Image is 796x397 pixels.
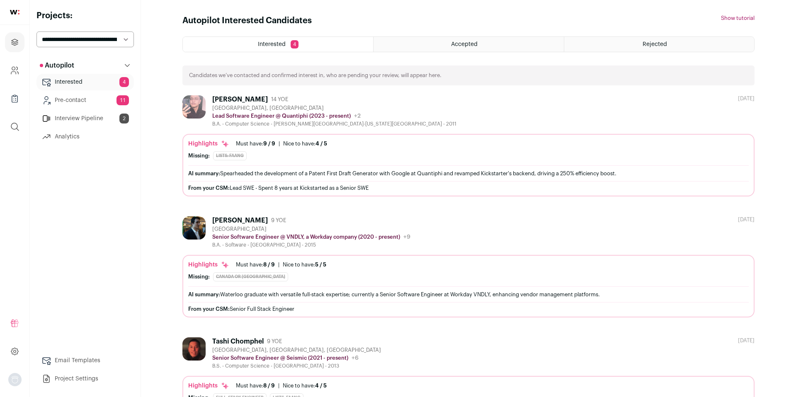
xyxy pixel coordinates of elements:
[352,355,359,361] span: +6
[283,140,327,147] div: Nice to have:
[212,337,264,346] div: Tashi Chomphel
[188,185,230,191] span: From your CSM:
[188,382,229,390] div: Highlights
[188,274,210,280] div: Missing:
[119,77,129,87] span: 4
[36,10,134,22] h2: Projects:
[236,261,275,268] div: Must have:
[182,216,755,317] a: [PERSON_NAME] 9 YOE [GEOGRAPHIC_DATA] Senior Software Engineer @ VNDLY, a Workday company (2020 -...
[236,382,275,389] div: Must have:
[403,234,410,240] span: +9
[212,105,456,111] div: [GEOGRAPHIC_DATA], [GEOGRAPHIC_DATA]
[212,121,456,127] div: B.A. - Computer Science - [PERSON_NAME][GEOGRAPHIC_DATA]-[US_STATE][GEOGRAPHIC_DATA] - 2011
[36,110,134,127] a: Interview Pipeline2
[721,15,755,22] button: Show tutorial
[188,185,749,191] div: Lead SWE - Spent 8 years at Kickstarted as a Senior SWE
[188,169,749,178] div: Spearheaded the development of a Patent First Draft Generator with Google at Quantiphi and revamp...
[36,74,134,90] a: Interested4
[188,306,749,312] div: Senior Full Stack Engineer
[182,95,206,119] img: 1a69238e3f35982e106706a5a2893a1a9b71a9dfe884d1aa04640b3c3868ac65.jpg
[738,216,755,223] div: [DATE]
[212,347,381,353] div: [GEOGRAPHIC_DATA], [GEOGRAPHIC_DATA], [GEOGRAPHIC_DATA]
[354,113,361,119] span: +2
[258,41,286,47] span: Interested
[8,373,22,386] img: nopic.png
[213,272,288,281] div: Canada or [GEOGRAPHIC_DATA]
[36,352,134,369] a: Email Templates
[5,61,24,80] a: Company and ATS Settings
[212,355,348,361] p: Senior Software Engineer @ Seismic (2021 - present)
[212,363,381,369] div: B.S. - Computer Science - [GEOGRAPHIC_DATA] - 2013
[10,10,19,15] img: wellfound-shorthand-0d5821cbd27db2630d0214b213865d53afaa358527fdda9d0ea32b1df1b89c2c.svg
[182,15,312,27] h1: Autopilot Interested Candidates
[119,114,129,123] span: 2
[213,151,247,160] div: Lists: FAANG
[263,383,275,388] span: 8 / 9
[188,290,749,299] div: Waterloo graduate with versatile full-stack expertise; currently a Senior Software Engineer at Wo...
[5,32,24,52] a: Projects
[182,337,206,361] img: 8af67d1a349b36c15d037003dd13fff73463015a786283bff6c140ac0797bd91.jpg
[36,57,134,74] button: Autopilot
[738,337,755,344] div: [DATE]
[738,95,755,102] div: [DATE]
[188,153,210,159] div: Missing:
[36,370,134,387] a: Project Settings
[212,234,400,240] p: Senior Software Engineer @ VNDLY, a Workday company (2020 - present)
[643,41,667,47] span: Rejected
[36,128,134,145] a: Analytics
[188,171,220,176] span: AI summary:
[188,292,220,297] span: AI summary:
[263,141,275,146] span: 9 / 9
[271,96,288,103] span: 14 YOE
[267,338,282,345] span: 9 YOE
[271,217,286,224] span: 9 YOE
[283,382,327,389] div: Nice to have:
[182,95,755,196] a: [PERSON_NAME] 14 YOE [GEOGRAPHIC_DATA], [GEOGRAPHIC_DATA] Lead Software Engineer @ Quantiphi (202...
[236,140,275,147] div: Must have:
[188,140,229,148] div: Highlights
[212,95,268,104] div: [PERSON_NAME]
[451,41,478,47] span: Accepted
[236,140,327,147] ul: |
[212,113,351,119] p: Lead Software Engineer @ Quantiphi (2023 - present)
[212,242,410,248] div: B.A. - Software - [GEOGRAPHIC_DATA] - 2015
[564,37,754,52] a: Rejected
[263,262,275,267] span: 8 / 9
[374,37,563,52] a: Accepted
[8,373,22,386] button: Open dropdown
[212,226,410,232] div: [GEOGRAPHIC_DATA]
[283,261,326,268] div: Nice to have:
[36,92,134,109] a: Pre-contact11
[236,382,327,389] ul: |
[188,261,229,269] div: Highlights
[5,89,24,109] a: Company Lists
[315,262,326,267] span: 5 / 5
[40,61,74,70] p: Autopilot
[315,383,327,388] span: 4 / 5
[189,72,442,79] p: Candidates we’ve contacted and confirmed interest in, who are pending your review, will appear here.
[188,306,230,312] span: From your CSM:
[212,216,268,225] div: [PERSON_NAME]
[315,141,327,146] span: 4 / 5
[236,261,326,268] ul: |
[116,95,129,105] span: 11
[291,40,298,48] span: 4
[182,216,206,240] img: 2357035be4b12f9553f84bdea1fc81885318f6313314d2da7f05c740553fb94f.jpg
